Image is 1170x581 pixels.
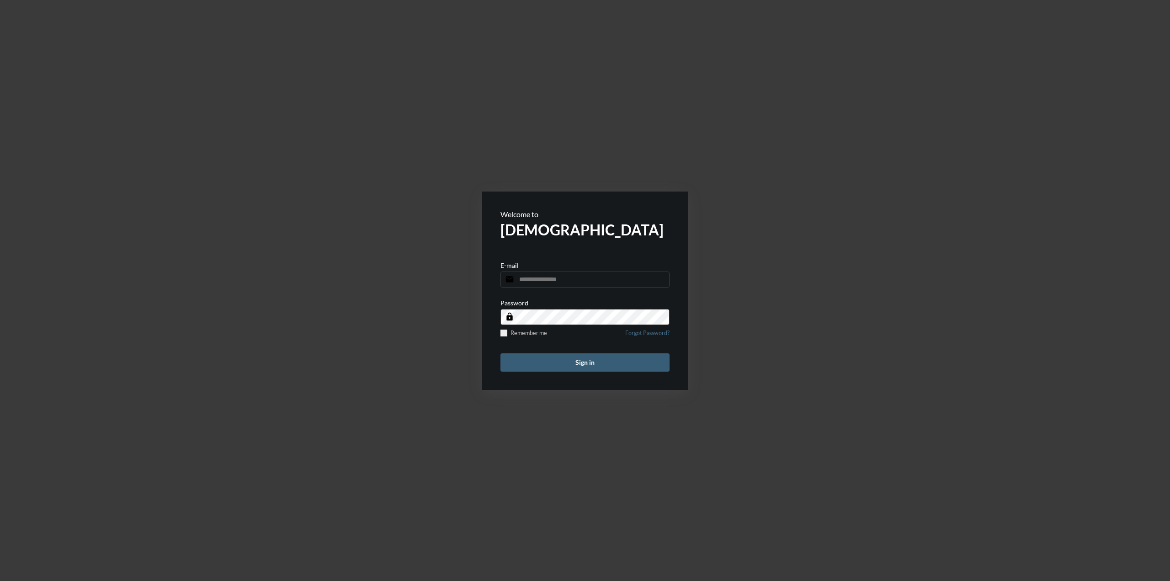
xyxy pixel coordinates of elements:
[500,353,670,372] button: Sign in
[500,210,670,219] p: Welcome to
[500,261,519,269] p: E-mail
[625,330,670,342] a: Forgot Password?
[500,221,670,239] h2: [DEMOGRAPHIC_DATA]
[500,299,528,307] p: Password
[500,330,547,336] label: Remember me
